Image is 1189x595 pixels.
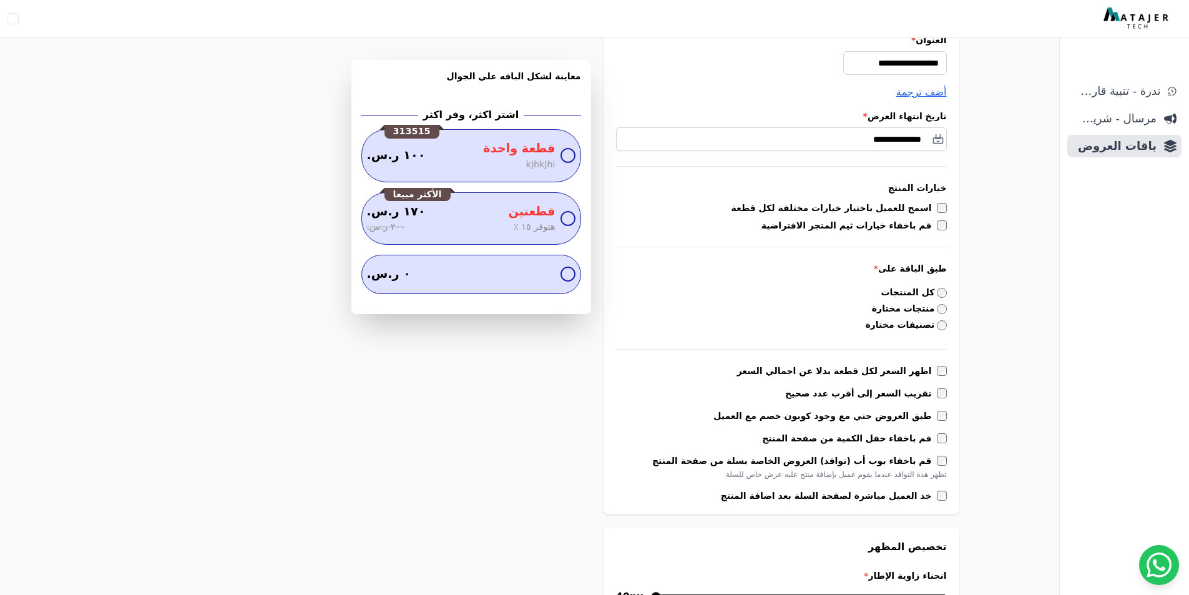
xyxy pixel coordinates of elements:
[866,318,947,332] label: تصنيفات مختارة
[896,86,947,98] span: أضف ترجمة
[367,203,426,221] span: ١٧٠ ر.س.
[881,286,947,299] label: كل المنتجات
[616,470,947,479] div: تظهر هذة النوافذ عندما يقوم عميل بإضافة منتج عليه عرض خاص للسلة
[896,85,947,100] button: أضف ترجمة
[384,125,439,139] div: 313515
[652,455,937,467] label: قم باخفاء بوب أب (نوافذ) العروض الخاصة بسلة من صفحة المنتج
[526,158,555,172] span: kjhkjhi
[616,182,947,194] h3: خيارات المنتج
[721,489,937,502] label: خذ العميل مباشرة لصفحة السلة بعد اضافة المنتج
[367,220,405,234] span: ٢٠٠ ر.س.
[1103,7,1172,30] img: MatajerTech Logo
[508,203,555,221] span: قطعتين
[616,110,947,122] label: تاريخ انتهاء العرض
[361,70,581,97] h3: معاينة لشكل الباقه علي الجوال
[732,202,937,214] label: اسمح للعميل باختيار خيارات مختلفة لكل قطعة
[713,410,936,422] label: طبق العروض حتي مع وجود كوبون خصم مع العميل
[762,432,936,445] label: قم باخفاء حقل الكمية من صفحة المنتج
[384,188,451,202] div: الأكثر مبيعا
[737,365,937,377] label: اظهر السعر لكل قطعة بدلا عن اجمالي السعر
[423,107,519,122] h2: اشتر اكثر، وفر اكثر
[616,539,947,554] h3: تخصيص المظهر
[937,288,947,298] input: كل المنتجات
[483,140,555,158] span: قطعة واحدة
[367,265,411,283] span: ٠ ر.س.
[1072,82,1160,100] span: ندرة - تنبية قارب علي النفاذ
[514,220,555,234] span: هتوفر ١٥ ٪
[761,219,937,232] label: قم باخفاء خيارات ثيم المتجر الافتراضية
[616,262,947,275] label: طبق الباقة على
[937,304,947,314] input: منتجات مختارة
[367,147,426,165] span: ١٠٠ ر.س.
[616,34,947,46] label: العنوان
[1072,110,1157,127] span: مرسال - شريط دعاية
[785,387,937,400] label: تقريب السعر إلى أقرب عدد صحيح
[872,302,947,315] label: منتجات مختارة
[616,569,947,582] label: انحناء زاوية الإطار
[937,320,947,330] input: تصنيفات مختارة
[1072,137,1157,155] span: باقات العروض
